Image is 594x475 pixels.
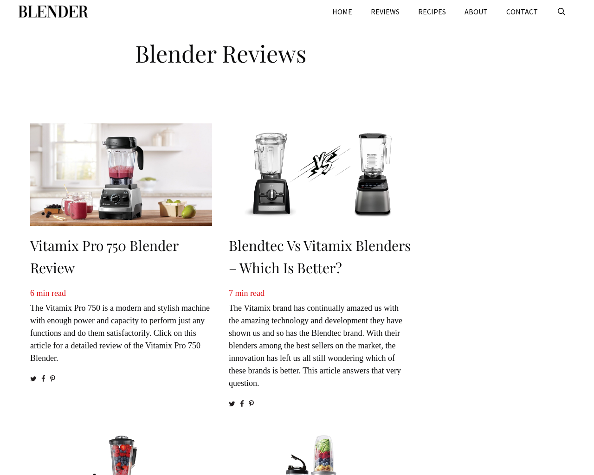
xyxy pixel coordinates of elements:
img: Vitamix Pro 750 Blender Review [30,123,212,226]
p: The Vitamix brand has continually amazed us with the amazing technology and development they have... [229,287,411,390]
span: min read [37,289,66,298]
h1: Blender Reviews [26,32,415,70]
span: 6 [30,289,34,298]
span: 7 [229,289,233,298]
p: The Vitamix Pro 750 is a modern and stylish machine with enough power and capacity to perform jus... [30,287,212,365]
iframe: Advertisement [436,37,562,315]
span: min read [235,289,265,298]
a: Vitamix Pro 750 Blender Review [30,236,179,277]
img: Blendtec vs Vitamix Blenders – Which Is Better? [229,123,411,226]
a: Blendtec vs Vitamix Blenders – Which Is Better? [229,236,411,277]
